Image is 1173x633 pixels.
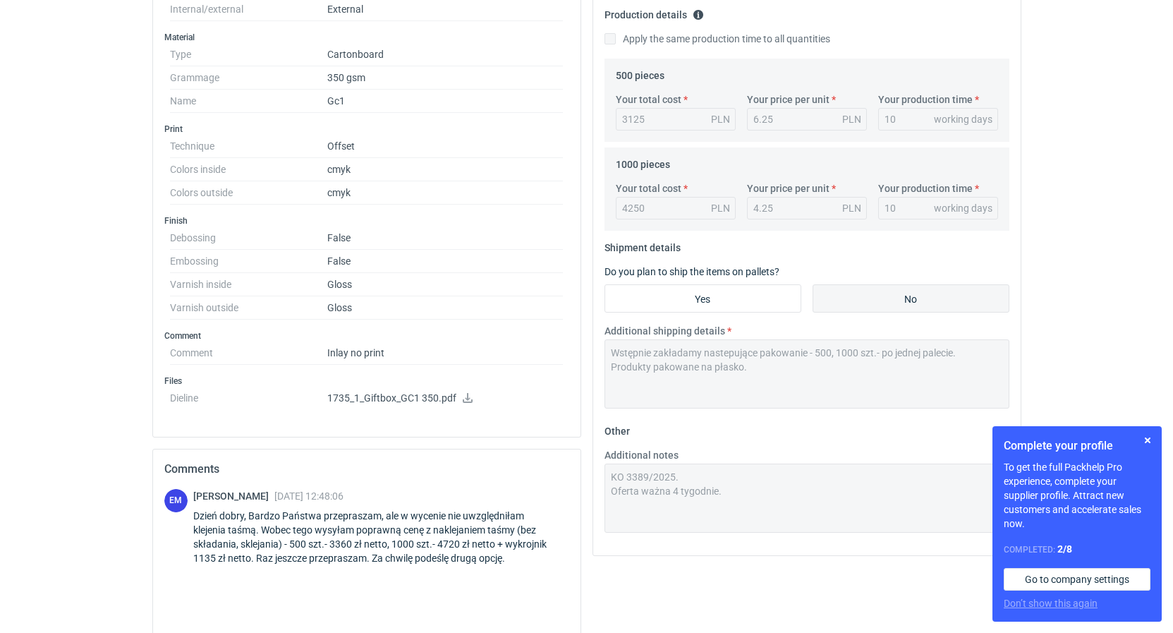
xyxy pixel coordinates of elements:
[327,296,564,320] dd: Gloss
[842,112,861,126] div: PLN
[170,90,327,113] dt: Name
[878,181,973,195] label: Your production time
[604,464,1009,533] textarea: KO 3389/2025. Oferta ważna 4 tygodnie.
[170,181,327,205] dt: Colors outside
[1004,460,1150,531] p: To get the full Packhelp Pro experience, complete your supplier profile. Attract new customers an...
[170,342,327,365] dt: Comment
[327,90,564,113] dd: Gc1
[604,324,725,338] label: Additional shipping details
[842,201,861,215] div: PLN
[604,236,681,253] legend: Shipment details
[711,112,730,126] div: PLN
[1004,596,1098,610] button: Don’t show this again
[170,135,327,158] dt: Technique
[604,32,830,46] label: Apply the same production time to all quantities
[616,153,670,170] legend: 1000 pieces
[164,489,188,512] div: Ewelina Macek
[164,489,188,512] figcaption: EM
[878,92,973,107] label: Your production time
[1004,438,1150,454] h1: Complete your profile
[170,387,327,415] dt: Dieline
[616,181,681,195] label: Your total cost
[164,215,569,227] h3: Finish
[170,43,327,66] dt: Type
[164,123,569,135] h3: Print
[327,273,564,296] dd: Gloss
[327,227,564,250] dd: False
[1139,432,1156,449] button: Skip for now
[747,92,829,107] label: Your price per unit
[193,509,569,565] div: Dzień dobry, Bardzo Państwa przepraszam, ale w wycenie nie uwzględniłam klejenia taśmą. Wobec teg...
[327,181,564,205] dd: cmyk
[327,158,564,181] dd: cmyk
[164,32,569,43] h3: Material
[1004,542,1150,557] div: Completed:
[170,296,327,320] dt: Varnish outside
[616,92,681,107] label: Your total cost
[934,201,992,215] div: working days
[616,64,664,81] legend: 500 pieces
[604,448,679,462] label: Additional notes
[711,201,730,215] div: PLN
[327,66,564,90] dd: 350 gsm
[327,43,564,66] dd: Cartonboard
[604,420,630,437] legend: Other
[170,250,327,273] dt: Embossing
[164,461,569,478] h2: Comments
[327,392,564,405] p: 1735_1_Giftbox_GC1 350.pdf
[1057,543,1072,555] strong: 2 / 8
[1004,568,1150,591] a: Go to company settings
[170,158,327,181] dt: Colors inside
[604,4,704,20] legend: Production details
[934,112,992,126] div: working days
[170,66,327,90] dt: Grammage
[170,227,327,250] dt: Debossing
[604,339,1009,409] textarea: Wstępnie zakładamy nastepujące pakowanie - 500, 1000 szt.- po jednej palecie. Produkty pakowane n...
[604,266,779,277] label: Do you plan to ship the items on pallets?
[164,330,569,342] h3: Comment
[193,490,274,502] span: [PERSON_NAME]
[327,250,564,273] dd: False
[170,273,327,296] dt: Varnish inside
[164,375,569,387] h3: Files
[327,135,564,158] dd: Offset
[747,181,829,195] label: Your price per unit
[327,342,564,365] dd: Inlay no print
[274,490,344,502] span: [DATE] 12:48:06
